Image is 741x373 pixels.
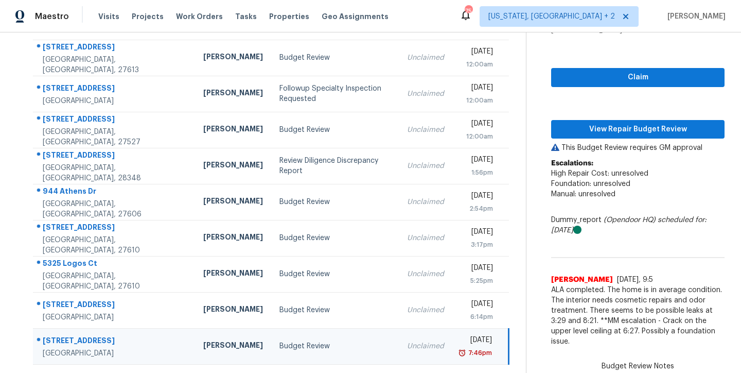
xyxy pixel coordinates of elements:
span: [DATE], 9:5 [617,276,653,283]
div: [GEOGRAPHIC_DATA], [GEOGRAPHIC_DATA], 27610 [43,235,187,256]
div: Review Diligence Discrepancy Report [279,156,391,176]
div: [STREET_ADDRESS] [43,335,187,348]
div: Unclaimed [407,305,444,315]
div: 7:46pm [466,348,492,358]
button: View Repair Budget Review [551,120,725,139]
p: This Budget Review requires GM approval [551,143,725,153]
div: [STREET_ADDRESS] [43,299,187,312]
span: Work Orders [176,11,223,22]
span: ALA completed. The home is in average condition. The interior needs cosmetic repairs and odor tre... [551,285,725,347]
div: [GEOGRAPHIC_DATA], [GEOGRAPHIC_DATA], 28348 [43,163,187,183]
div: [DATE] [461,155,493,167]
div: [PERSON_NAME] [203,340,263,353]
div: [STREET_ADDRESS] [43,222,187,235]
span: Tasks [235,13,257,20]
span: Budget Review Notes [595,361,680,371]
span: High Repair Cost: unresolved [551,170,648,177]
div: Budget Review [279,233,391,243]
div: 5:25pm [461,276,493,286]
div: 1:56pm [461,167,493,178]
div: Budget Review [279,269,391,279]
div: 12:00am [461,95,493,106]
span: [PERSON_NAME] [663,11,726,22]
div: Budget Review [279,197,391,207]
div: [PERSON_NAME] [203,160,263,173]
span: Manual: unresolved [551,191,615,198]
div: [GEOGRAPHIC_DATA], [GEOGRAPHIC_DATA], 27610 [43,271,187,292]
div: Budget Review [279,341,391,351]
div: 3:17pm [461,240,493,250]
div: 75 [465,6,472,16]
div: [PERSON_NAME] [203,196,263,209]
span: Properties [269,11,309,22]
span: Foundation: unresolved [551,180,630,188]
div: [STREET_ADDRESS] [43,114,187,127]
div: [PERSON_NAME] [203,232,263,245]
div: 2:54pm [461,204,493,214]
div: [DATE] [461,46,493,59]
b: Escalations: [551,160,593,167]
span: Visits [98,11,119,22]
div: Budget Review [279,305,391,315]
div: 6:14pm [461,312,493,322]
div: [STREET_ADDRESS] [43,83,187,96]
div: [GEOGRAPHIC_DATA], [GEOGRAPHIC_DATA], 27606 [43,199,187,219]
div: Budget Review [279,125,391,135]
div: [STREET_ADDRESS] [43,150,187,163]
div: [PERSON_NAME] [203,88,263,100]
div: [DATE] [461,299,493,312]
div: Dummy_report [551,215,725,235]
div: Unclaimed [407,53,444,63]
div: 5325 Logos Ct [43,258,187,271]
div: [DATE] [461,191,493,204]
div: [GEOGRAPHIC_DATA] [43,96,187,106]
div: [PERSON_NAME] [203,268,263,281]
img: Overdue Alarm Icon [458,348,466,358]
div: Unclaimed [407,233,444,243]
div: [PERSON_NAME] [203,124,263,137]
div: 12:00am [461,59,493,70]
button: Claim [551,68,725,87]
div: [DATE] [461,227,493,240]
div: Unclaimed [407,89,444,99]
div: [GEOGRAPHIC_DATA] [43,348,187,359]
div: [GEOGRAPHIC_DATA] [43,312,187,323]
i: (Opendoor HQ) [604,216,656,224]
span: Projects [132,11,164,22]
span: [PERSON_NAME] [551,275,613,285]
div: [DATE] [461,82,493,95]
div: [DATE] [461,335,492,348]
span: [US_STATE], [GEOGRAPHIC_DATA] + 2 [488,11,615,22]
div: Unclaimed [407,269,444,279]
div: [GEOGRAPHIC_DATA], [GEOGRAPHIC_DATA], 27527 [43,127,187,147]
span: View Repair Budget Review [559,123,716,136]
span: Claim [559,71,716,84]
div: 12:00am [461,131,493,142]
div: [DATE] [461,263,493,276]
div: [STREET_ADDRESS] [43,42,187,55]
div: [DATE] [461,118,493,131]
div: Unclaimed [407,197,444,207]
div: Followup Specialty Inspection Requested [279,83,391,104]
div: Unclaimed [407,125,444,135]
div: Budget Review [279,53,391,63]
div: [GEOGRAPHIC_DATA], [GEOGRAPHIC_DATA], 27613 [43,55,187,75]
span: Geo Assignments [322,11,389,22]
span: Maestro [35,11,69,22]
div: Unclaimed [407,161,444,171]
div: [PERSON_NAME] [203,304,263,317]
div: [PERSON_NAME] [203,52,263,64]
div: 944 Athens Dr [43,186,187,199]
div: Unclaimed [407,341,444,351]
